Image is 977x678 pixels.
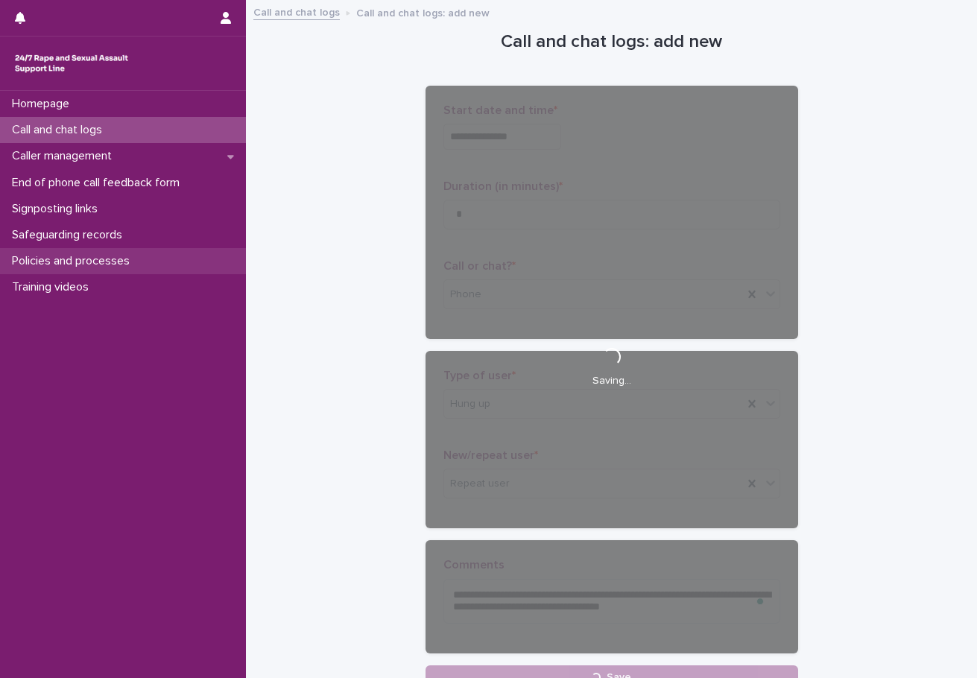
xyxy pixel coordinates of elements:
p: Signposting links [6,202,110,216]
a: Call and chat logs [253,3,340,20]
p: Saving… [592,375,631,387]
h1: Call and chat logs: add new [426,31,798,53]
p: Safeguarding records [6,228,134,242]
p: Call and chat logs: add new [356,4,490,20]
p: Caller management [6,149,124,163]
p: Homepage [6,97,81,111]
p: Training videos [6,280,101,294]
img: rhQMoQhaT3yELyF149Cw [12,48,131,78]
p: End of phone call feedback form [6,176,192,190]
p: Policies and processes [6,254,142,268]
p: Call and chat logs [6,123,114,137]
